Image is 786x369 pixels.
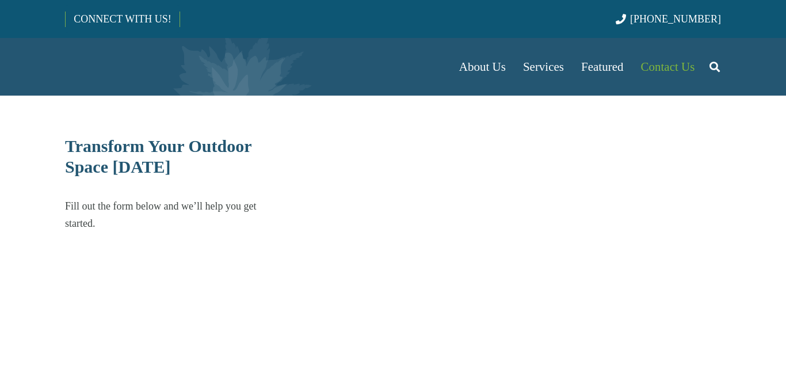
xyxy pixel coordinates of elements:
a: Search [703,52,726,81]
p: Fill out the form below and we’ll help you get started. [65,197,280,232]
a: Featured [573,38,632,96]
a: Contact Us [632,38,704,96]
span: Featured [581,60,623,74]
a: Borst-Logo [65,44,256,90]
span: Services [523,60,564,74]
span: Contact Us [641,60,695,74]
span: [PHONE_NUMBER] [630,13,721,25]
a: About Us [451,38,514,96]
a: [PHONE_NUMBER] [616,13,721,25]
a: Services [514,38,573,96]
a: CONNECT WITH US! [66,5,179,33]
span: Transform Your Outdoor Space [DATE] [65,136,251,176]
span: About Us [459,60,506,74]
